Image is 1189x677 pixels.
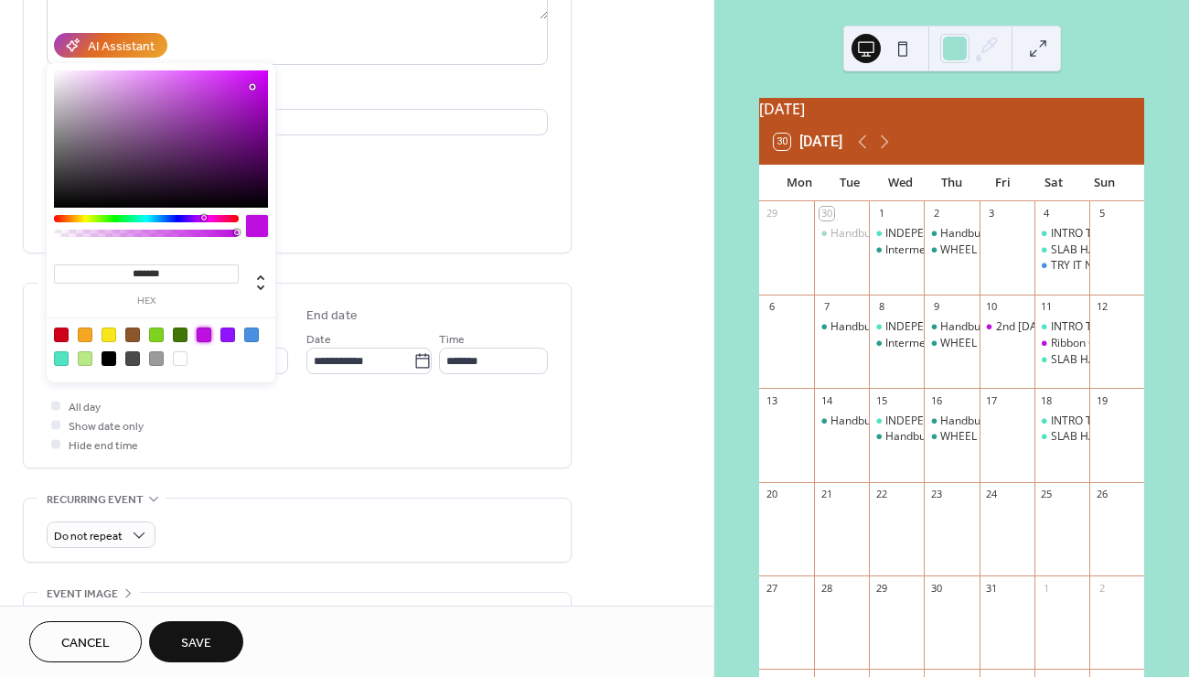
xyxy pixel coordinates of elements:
[78,328,92,342] div: #F5A623
[885,414,1129,429] div: INDEPENDENT STUDY: WHEEL/HANDBUILDING
[765,581,778,595] div: 27
[1078,165,1130,201] div: Sun
[940,336,1146,351] div: WHEEL THROWING: NEXT STEPS Week 4
[885,319,1129,335] div: INDEPENDENT STUDY: WHEEL/HANDBUILDING
[940,226,1098,242] div: Handbuilding with clay: Week 4
[929,207,943,220] div: 2
[929,300,943,314] div: 9
[885,242,1079,258] div: Intermediate Wheel Throwing: Week 4
[29,621,142,662] button: Cancel
[940,242,1146,258] div: WHEEL THROWING: NEXT STEPS Week 4
[765,300,778,314] div: 6
[819,393,833,407] div: 14
[924,226,979,242] div: Handbuilding with clay: Week 4
[765,488,778,501] div: 20
[924,319,979,335] div: Handbuilding with clay: Week 5
[54,33,167,58] button: AI Assistant
[869,429,924,445] div: Handbuilding: - Week 6
[924,242,979,258] div: WHEEL THROWING: NEXT STEPS Week 4
[765,393,778,407] div: 13
[819,488,833,501] div: 21
[924,336,979,351] div: WHEEL THROWING: NEXT STEPS Week 4
[996,319,1126,335] div: 2nd [DATE]-Pinch-it-Good
[1034,226,1089,242] div: INTRO TO WHEEL THROWING: FOUNDATONS: Week 4
[1095,581,1109,595] div: 2
[47,87,544,106] div: Location
[940,414,1098,429] div: Handbuilding with clay: Week 6
[1034,336,1089,351] div: Ribbon Cutting Ceremony
[149,351,164,366] div: #9B9B9B
[985,207,999,220] div: 3
[306,306,358,326] div: End date
[825,165,876,201] div: Tue
[927,165,978,201] div: Thu
[220,328,235,342] div: #9013FE
[54,296,239,306] label: hex
[874,300,888,314] div: 8
[1034,242,1089,258] div: SLAB HAPPY: à la carte series
[24,593,571,631] div: •••
[78,351,92,366] div: #B8E986
[985,300,999,314] div: 10
[774,165,825,201] div: Mon
[54,526,123,547] span: Do not repeat
[102,328,116,342] div: #F8E71C
[929,581,943,595] div: 30
[765,207,778,220] div: 29
[924,414,979,429] div: Handbuilding with clay: Week 6
[88,38,155,57] div: AI Assistant
[54,328,69,342] div: #D0021B
[102,351,116,366] div: #000000
[47,490,144,510] span: Recurring event
[1034,352,1089,368] div: SLAB HAPPY: à la carte series
[767,129,849,155] button: 30[DATE]
[819,207,833,220] div: 30
[181,634,211,653] span: Save
[1034,319,1089,335] div: INTRO TO WHEEL THROWING: FOUNDATONS: Week 5
[173,351,187,366] div: #FFFFFF
[1034,429,1089,445] div: SLAB HAPPY: à la carte series
[1095,488,1109,501] div: 26
[1095,300,1109,314] div: 12
[875,165,927,201] div: Wed
[69,417,144,436] span: Show date only
[149,328,164,342] div: #7ED321
[885,429,1002,445] div: Handbuilding: - Week 6
[985,488,999,501] div: 24
[830,414,948,429] div: Handbuilding: - Week 6
[47,585,118,604] span: Event image
[814,319,869,335] div: Handbuilding: - Week 5
[244,328,259,342] div: #4A90E2
[1034,414,1089,429] div: INTRO TO WHEEL THROWING: FOUNDATONS: Week 6
[874,393,888,407] div: 15
[1040,393,1054,407] div: 18
[885,336,1079,351] div: Intermediate Wheel Throwing: Week 5
[759,98,1144,120] div: [DATE]
[980,319,1034,335] div: 2nd Friday-Pinch-it-Good
[874,207,888,220] div: 1
[985,581,999,595] div: 31
[874,581,888,595] div: 29
[869,226,924,242] div: INDEPENDENT STUDY: WHEEL/HANDBUILDING
[306,330,331,349] span: Date
[125,351,140,366] div: #4A4A4A
[869,414,924,429] div: INDEPENDENT STUDY: WHEEL/HANDBUILDING
[869,319,924,335] div: INDEPENDENT STUDY: WHEEL/HANDBUILDING
[149,621,243,662] button: Save
[125,328,140,342] div: #8B572A
[985,393,999,407] div: 17
[830,319,948,335] div: Handbuilding: - Week 5
[885,226,1129,242] div: INDEPENDENT STUDY: WHEEL/HANDBUILDING
[1040,581,1054,595] div: 1
[830,226,948,242] div: Handbuilding: - Week 4
[439,330,465,349] span: Time
[1051,336,1181,351] div: Ribbon Cutting Ceremony
[1095,393,1109,407] div: 19
[1034,258,1089,274] div: TRY IT NIGHT
[173,328,187,342] div: #417505
[924,429,979,445] div: WHEEL THROWING: NEXT STEPS Week 6
[977,165,1028,201] div: Fri
[819,300,833,314] div: 7
[1040,488,1054,501] div: 25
